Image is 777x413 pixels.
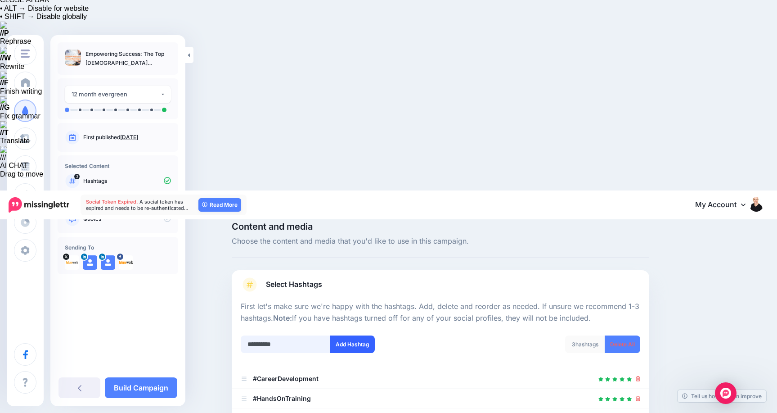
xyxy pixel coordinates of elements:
span: Choose the content and media that you'd like to use in this campaign. [232,236,649,247]
a: Read More [198,198,241,212]
span: 3 [572,341,575,348]
button: Add Hashtag [330,336,375,353]
span: Select Hashtags [266,278,322,290]
img: Missinglettr [9,197,69,213]
img: user_default_image.png [83,255,97,270]
p: Hashtags [83,177,171,185]
div: hashtags [565,336,605,353]
b: #CareerDevelopment [253,375,319,382]
a: Delete All [605,336,640,353]
h4: Sending To [65,244,171,251]
span: Content and media [232,222,649,231]
b: #HandsOnTraining [253,395,311,402]
a: Tell us how we can improve [678,390,766,402]
img: 22279379_281407495681887_7211488470326852307_n-bsa49022.png [119,255,133,270]
span: A social token has expired and needs to be re-authenticated… [86,199,189,211]
img: kvL7tgZu-32373.jpg [65,255,79,270]
div: Open Intercom Messenger [715,382,737,404]
p: First let's make sure we're happy with the hashtags. Add, delete and reorder as needed. If unsure... [241,301,640,324]
b: Note: [273,313,292,322]
a: Select Hashtags [241,277,640,301]
span: Social Token Expired. [86,199,138,205]
img: user_default_image.png [101,255,115,270]
a: My Account [686,194,764,216]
